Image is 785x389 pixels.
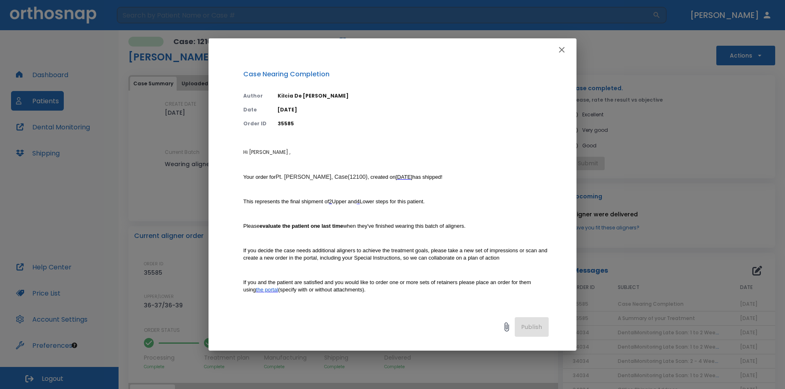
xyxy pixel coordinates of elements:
span: 4 [357,198,360,205]
span: 2 [329,198,332,205]
span: If you decide the case needs additional aligners to achieve the treatment goals, please take a ne... [243,247,549,261]
a: [DATE] [396,173,413,180]
a: 2 [329,198,332,205]
span: [DATE] [396,174,413,180]
p: Case Nearing Completion [243,69,549,79]
p: Hi [PERSON_NAME] , [243,149,549,156]
p: Author [243,92,268,100]
span: has shipped! [412,174,442,180]
span: Your order for [243,174,276,180]
span: This represents the final shipment of [243,198,329,205]
span: Lower steps for this patient. [360,198,425,205]
a: 4 [357,198,360,205]
span: Upper and [332,198,357,205]
p: Kilcia De [PERSON_NAME] [278,92,549,100]
span: (specify with or without attachments). [278,287,366,293]
span: Pt. [PERSON_NAME], Case(12100) [276,173,368,180]
span: If you and the patient are satisfied and you would like to order one or more sets of retainers pl... [243,279,532,293]
a: the portal [256,286,278,293]
span: , created on [368,174,396,180]
p: [DATE] [278,106,549,113]
p: Date [243,106,268,113]
p: Order ID [243,120,268,127]
span: Please when they've finished wearing this batch of aligners. [243,223,466,229]
span: the portal [256,287,278,293]
strong: evaluate the patient one last time [260,223,343,229]
p: 35585 [278,120,549,127]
